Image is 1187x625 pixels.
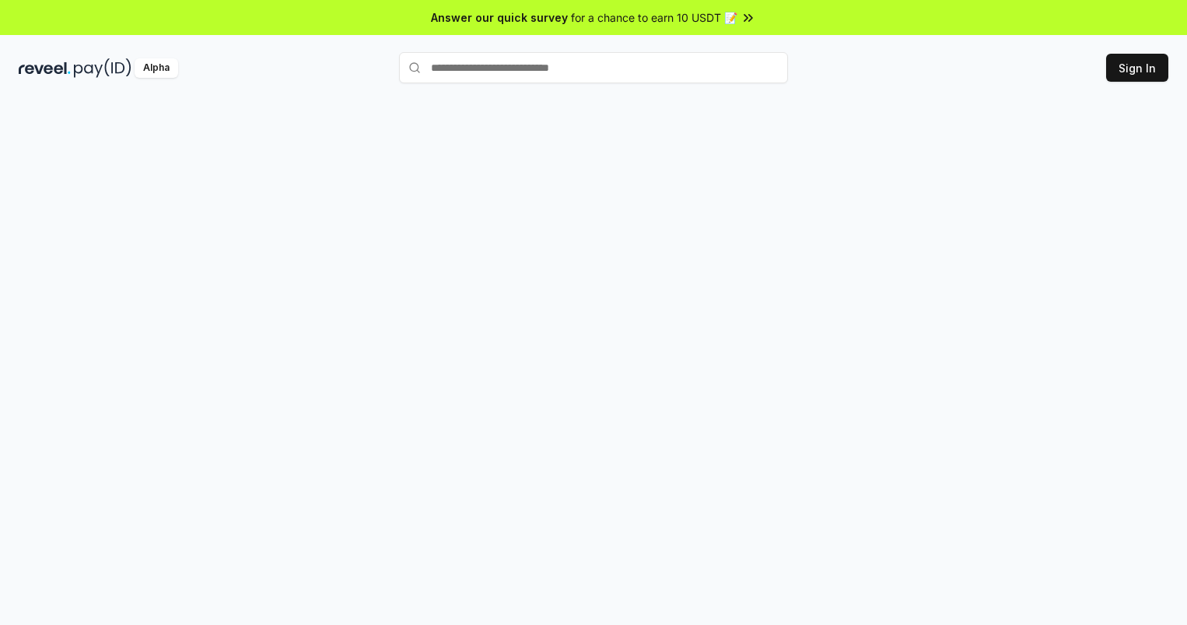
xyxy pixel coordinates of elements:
img: reveel_dark [19,58,71,78]
button: Sign In [1106,54,1168,82]
span: for a chance to earn 10 USDT 📝 [571,9,737,26]
img: pay_id [74,58,131,78]
div: Alpha [135,58,178,78]
span: Answer our quick survey [431,9,568,26]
